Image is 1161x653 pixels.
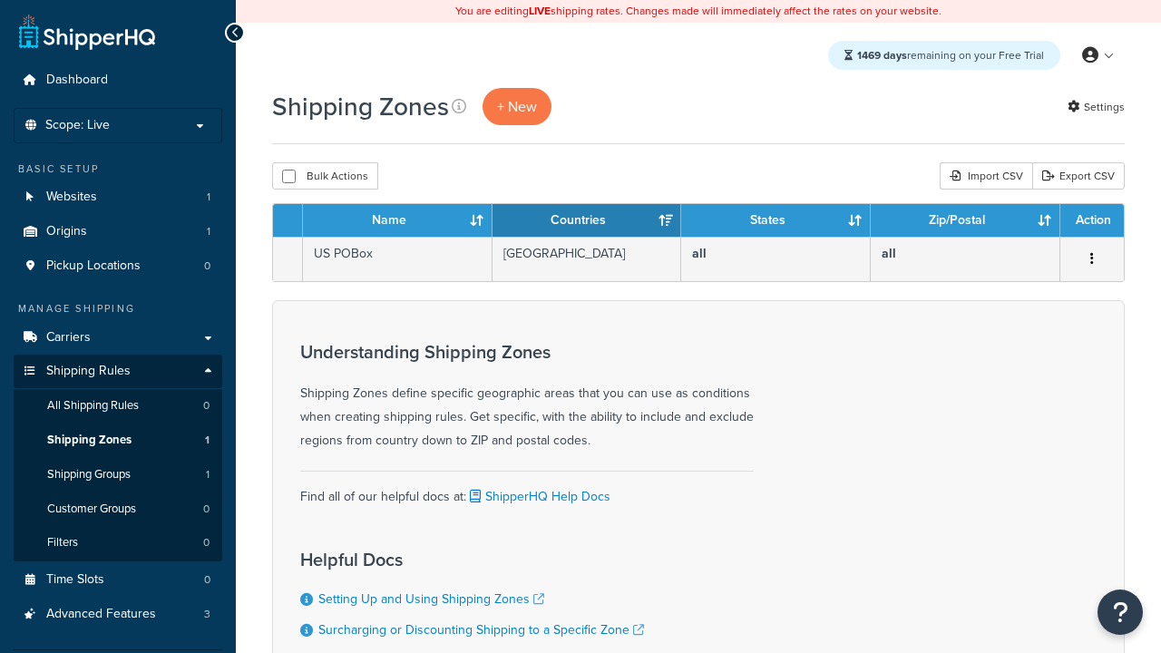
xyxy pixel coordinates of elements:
[14,458,222,492] a: Shipping Groups 1
[1098,590,1143,635] button: Open Resource Center
[205,433,210,448] span: 1
[46,330,91,346] span: Carriers
[14,389,222,423] a: All Shipping Rules 0
[207,224,210,239] span: 1
[1032,162,1125,190] a: Export CSV
[1068,94,1125,120] a: Settings
[46,73,108,88] span: Dashboard
[204,607,210,622] span: 3
[14,301,222,317] div: Manage Shipping
[14,180,222,214] li: Websites
[14,526,222,560] li: Filters
[204,572,210,588] span: 0
[46,607,156,622] span: Advanced Features
[857,47,907,63] strong: 1469 days
[46,258,141,274] span: Pickup Locations
[303,204,493,237] th: Name: activate to sort column ascending
[206,467,210,482] span: 1
[14,355,222,388] a: Shipping Rules
[940,162,1032,190] div: Import CSV
[46,572,104,588] span: Time Slots
[14,492,222,526] li: Customer Groups
[46,224,87,239] span: Origins
[14,563,222,597] a: Time Slots 0
[14,424,222,457] li: Shipping Zones
[466,487,610,506] a: ShipperHQ Help Docs
[882,244,896,263] b: all
[493,204,682,237] th: Countries: activate to sort column ascending
[14,389,222,423] li: All Shipping Rules
[47,535,78,551] span: Filters
[14,492,222,526] a: Customer Groups 0
[203,398,210,414] span: 0
[14,63,222,97] a: Dashboard
[14,598,222,631] li: Advanced Features
[14,215,222,249] a: Origins 1
[14,180,222,214] a: Websites 1
[14,321,222,355] a: Carriers
[300,550,644,570] h3: Helpful Docs
[497,96,537,117] span: + New
[300,471,754,509] div: Find all of our helpful docs at:
[1060,204,1124,237] th: Action
[692,244,707,263] b: all
[828,41,1060,70] div: remaining on your Free Trial
[14,355,222,561] li: Shipping Rules
[681,204,871,237] th: States: activate to sort column ascending
[318,590,544,609] a: Setting Up and Using Shipping Zones
[14,424,222,457] a: Shipping Zones 1
[14,563,222,597] li: Time Slots
[529,3,551,19] b: LIVE
[871,204,1060,237] th: Zip/Postal: activate to sort column ascending
[47,398,139,414] span: All Shipping Rules
[300,342,754,362] h3: Understanding Shipping Zones
[14,458,222,492] li: Shipping Groups
[204,258,210,274] span: 0
[303,237,493,281] td: US POBox
[45,118,110,133] span: Scope: Live
[14,526,222,560] a: Filters 0
[14,249,222,283] li: Pickup Locations
[14,215,222,249] li: Origins
[203,502,210,517] span: 0
[493,237,682,281] td: [GEOGRAPHIC_DATA]
[272,162,378,190] button: Bulk Actions
[203,535,210,551] span: 0
[47,467,131,482] span: Shipping Groups
[47,433,132,448] span: Shipping Zones
[272,89,449,124] h1: Shipping Zones
[14,249,222,283] a: Pickup Locations 0
[14,161,222,177] div: Basic Setup
[47,502,136,517] span: Customer Groups
[19,14,155,50] a: ShipperHQ Home
[46,190,97,205] span: Websites
[483,88,551,125] a: + New
[207,190,210,205] span: 1
[46,364,131,379] span: Shipping Rules
[14,598,222,631] a: Advanced Features 3
[300,342,754,453] div: Shipping Zones define specific geographic areas that you can use as conditions when creating ship...
[318,620,644,639] a: Surcharging or Discounting Shipping to a Specific Zone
